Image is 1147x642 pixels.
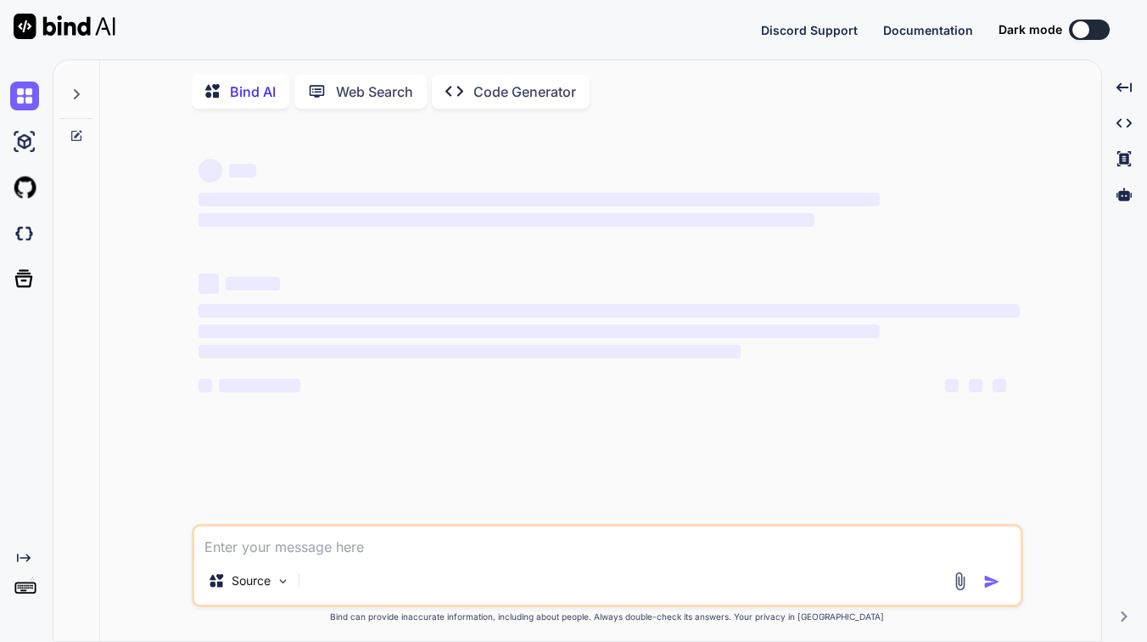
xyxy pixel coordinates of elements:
[761,21,858,39] button: Discord Support
[969,379,982,392] span: ‌
[10,219,39,248] img: darkCloudIdeIcon
[199,379,212,392] span: ‌
[10,173,39,202] img: githubLight
[993,379,1006,392] span: ‌
[883,23,973,37] span: Documentation
[226,277,280,290] span: ‌
[199,273,219,294] span: ‌
[230,82,276,102] p: Bind AI
[945,379,959,392] span: ‌
[199,324,880,338] span: ‌
[950,572,970,591] img: attachment
[219,379,300,392] span: ‌
[14,14,115,39] img: Bind AI
[336,82,413,102] p: Web Search
[983,573,1000,590] img: icon
[999,21,1062,38] span: Dark mode
[192,611,1023,623] p: Bind can provide inaccurate information, including about people. Always double-check its answers....
[199,213,814,227] span: ‌
[473,82,576,102] p: Code Generator
[229,164,256,177] span: ‌
[199,159,222,183] span: ‌
[10,82,39,110] img: chat
[199,345,741,358] span: ‌
[10,127,39,156] img: ai-studio
[199,304,1020,318] span: ‌
[276,574,290,588] img: Pick Models
[199,193,880,206] span: ‌
[761,23,858,37] span: Discord Support
[232,572,271,589] p: Source
[883,21,973,39] button: Documentation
